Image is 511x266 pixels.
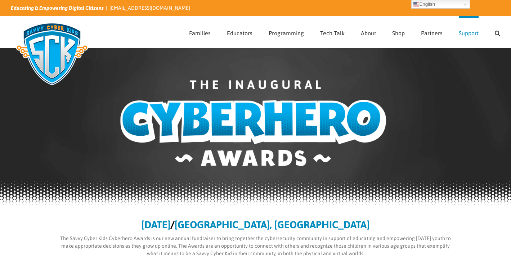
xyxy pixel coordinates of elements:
img: Savvy Cyber Kids Logo [11,18,93,90]
a: Tech Talk [320,16,345,48]
a: Search [495,16,500,48]
p: The Savvy Cyber Kids Cyberhero Awards is our new annual fundraiser to bring together the cybersec... [58,235,454,257]
span: About [361,30,376,36]
b: [GEOGRAPHIC_DATA], [GEOGRAPHIC_DATA] [175,219,369,230]
a: Shop [392,16,405,48]
a: About [361,16,376,48]
a: [EMAIL_ADDRESS][DOMAIN_NAME] [109,5,190,11]
span: Educators [227,30,252,36]
span: Support [459,30,479,36]
a: Educators [227,16,252,48]
b: / [170,219,175,230]
b: [DATE] [142,219,170,230]
a: Families [189,16,211,48]
span: Partners [421,30,443,36]
a: Partners [421,16,443,48]
span: Shop [392,30,405,36]
i: Educating & Empowering Digital Citizens [11,5,104,11]
span: Tech Talk [320,30,345,36]
nav: Main Menu [189,16,500,48]
a: Support [459,16,479,48]
span: Families [189,30,211,36]
img: en [413,1,419,7]
span: Programming [269,30,304,36]
a: Programming [269,16,304,48]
